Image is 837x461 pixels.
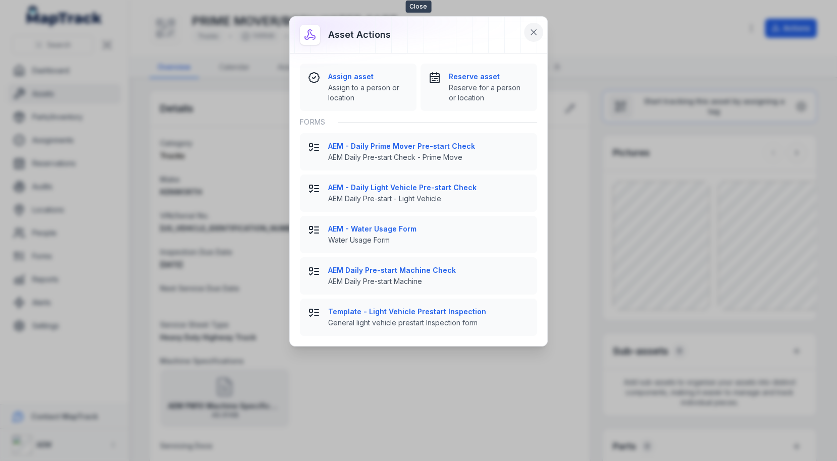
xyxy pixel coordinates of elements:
button: Template - Light Vehicle Prestart InspectionGeneral light vehicle prestart Inspection form [300,299,537,336]
button: AEM - Water Usage FormWater Usage Form [300,216,537,253]
strong: Reserve asset [449,72,529,82]
button: Assign assetAssign to a person or location [300,64,416,111]
button: AEM - Daily Prime Mover Pre-start CheckAEM Daily Pre-start Check - Prime Move [300,133,537,170]
span: AEM Daily Pre-start Machine [328,276,529,286]
span: Reserve for a person or location [449,83,529,103]
span: General light vehicle prestart Inspection form [328,318,529,328]
button: Reserve assetReserve for a person or location [421,64,537,111]
span: Close [405,1,431,13]
strong: Assign asset [328,72,408,82]
strong: AEM - Daily Prime Mover Pre-start Check [328,141,529,151]
strong: Template - Light Vehicle Prestart Inspection [328,307,529,317]
button: AEM Daily Pre-start Machine CheckAEM Daily Pre-start Machine [300,257,537,295]
span: AEM Daily Pre-start - Light Vehicle [328,194,529,204]
span: Assign to a person or location [328,83,408,103]
button: AEM - Daily Light Vehicle Pre-start CheckAEM Daily Pre-start - Light Vehicle [300,175,537,212]
strong: AEM - Water Usage Form [328,224,529,234]
h3: Asset actions [328,28,391,42]
span: AEM Daily Pre-start Check - Prime Move [328,152,529,162]
span: Water Usage Form [328,235,529,245]
strong: AEM Daily Pre-start Machine Check [328,265,529,275]
strong: AEM - Daily Light Vehicle Pre-start Check [328,183,529,193]
div: Forms [300,111,537,133]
